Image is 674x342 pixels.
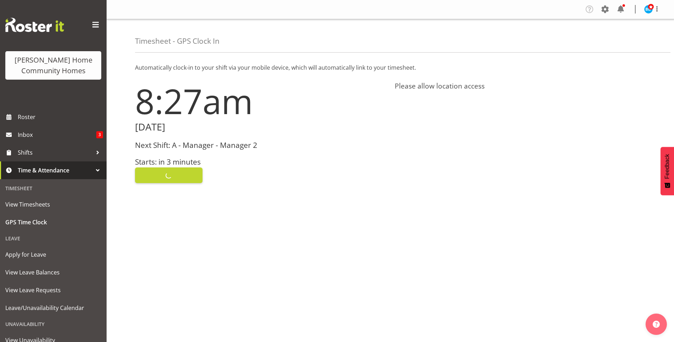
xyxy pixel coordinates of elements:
h3: Starts: in 3 minutes [135,158,386,166]
h2: [DATE] [135,122,386,133]
p: Automatically clock-in to your shift via your mobile device, which will automatically link to you... [135,63,646,72]
div: Timesheet [2,181,105,196]
a: View Leave Balances [2,263,105,281]
a: View Timesheets [2,196,105,213]
span: View Leave Balances [5,267,101,278]
img: barbara-dunlop8515.jpg [644,5,653,14]
span: View Leave Requests [5,285,101,295]
span: Feedback [664,154,670,179]
span: GPS Time Clock [5,217,101,228]
div: Unavailability [2,317,105,331]
span: View Timesheets [5,199,101,210]
span: Roster [18,112,103,122]
span: Inbox [18,129,96,140]
span: Time & Attendance [18,165,92,176]
h4: Timesheet - GPS Clock In [135,37,220,45]
span: Apply for Leave [5,249,101,260]
div: Leave [2,231,105,246]
span: Leave/Unavailability Calendar [5,303,101,313]
button: Feedback - Show survey [660,147,674,195]
a: Leave/Unavailability Calendar [2,299,105,317]
h3: Next Shift: A - Manager - Manager 2 [135,141,386,149]
h1: 8:27am [135,82,386,120]
span: 3 [96,131,103,138]
div: [PERSON_NAME] Home Community Homes [12,55,94,76]
img: Rosterit website logo [5,18,64,32]
img: help-xxl-2.png [653,321,660,328]
a: GPS Time Clock [2,213,105,231]
a: Apply for Leave [2,246,105,263]
a: View Leave Requests [2,281,105,299]
h4: Please allow location access [395,82,646,90]
span: Shifts [18,147,92,158]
